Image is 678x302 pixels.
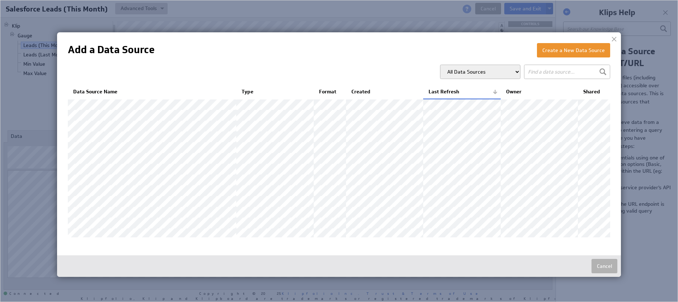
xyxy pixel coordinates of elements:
button: Create a New Data Source [537,43,610,57]
th: Created [346,85,423,99]
button: Cancel [592,259,617,273]
th: Data Source Name [68,85,236,99]
th: Type [236,85,313,99]
th: Format [314,85,346,99]
h1: Add a Data Source [68,43,155,56]
input: Find a data source... [524,65,610,79]
th: Owner [501,85,578,99]
th: Last Refresh [423,85,500,99]
th: Shared [578,85,610,99]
